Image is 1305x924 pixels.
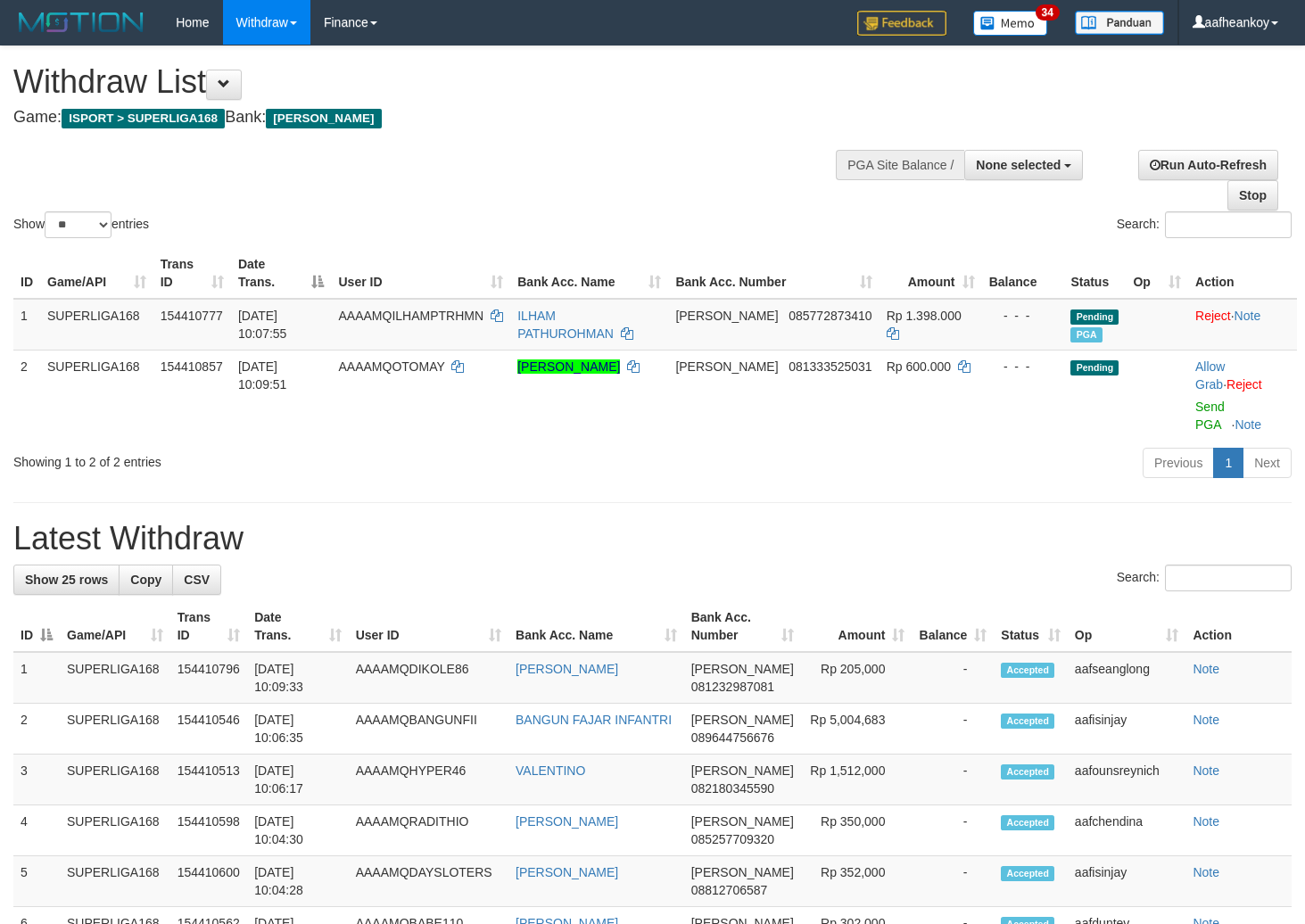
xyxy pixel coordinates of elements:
[516,814,618,829] a: [PERSON_NAME]
[1068,652,1186,704] td: aafseanglong
[62,109,225,128] span: ISPORT > SUPERLIGA168
[247,856,348,907] td: [DATE] 10:04:28
[266,109,381,128] span: [PERSON_NAME]
[170,856,248,907] td: 154410600
[912,805,994,856] td: -
[668,248,879,299] th: Bank Acc. Number: activate to sort column ascending
[691,730,774,745] span: Copy 089644756676 to clipboard
[349,755,508,805] td: AAAAMQHYPER46
[60,704,170,755] td: SUPERLIGA168
[13,446,531,471] div: Showing 1 to 2 of 2 entries
[1001,764,1054,780] span: Accepted
[349,805,508,856] td: AAAAMQRADITHIO
[976,158,1061,172] span: None selected
[40,350,153,441] td: SUPERLIGA168
[801,704,913,755] td: Rp 5,004,683
[13,601,60,652] th: ID: activate to sort column descending
[964,150,1083,180] button: None selected
[13,521,1292,557] h1: Latest Withdraw
[801,755,913,805] td: Rp 1,512,000
[1195,359,1227,392] span: ·
[1165,211,1292,238] input: Search:
[691,680,774,694] span: Copy 081232987081 to clipboard
[508,601,684,652] th: Bank Acc. Name: activate to sort column ascending
[516,763,585,778] a: VALENTINO
[331,248,510,299] th: User ID: activate to sort column ascending
[13,211,149,238] label: Show entries
[1193,814,1219,829] a: Note
[1070,309,1119,325] span: Pending
[1068,755,1186,805] td: aafounsreynich
[184,573,210,587] span: CSV
[60,652,170,704] td: SUPERLIGA168
[338,309,483,323] span: AAAAMQILHAMPTRHMN
[13,299,40,351] td: 1
[349,704,508,755] td: AAAAMQBANGUNFII
[691,883,768,897] span: Copy 08812706587 to clipboard
[801,805,913,856] td: Rp 350,000
[247,601,348,652] th: Date Trans.: activate to sort column ascending
[989,358,1057,375] div: - - -
[349,601,508,652] th: User ID: activate to sort column ascending
[13,805,60,856] td: 4
[60,805,170,856] td: SUPERLIGA168
[349,856,508,907] td: AAAAMQDAYSLOTERS
[170,601,248,652] th: Trans ID: activate to sort column ascending
[161,309,223,323] span: 154410777
[801,856,913,907] td: Rp 352,000
[172,565,221,595] a: CSV
[1235,309,1261,323] a: Note
[247,755,348,805] td: [DATE] 10:06:17
[1068,805,1186,856] td: aafchendina
[13,9,149,36] img: MOTION_logo.png
[13,565,120,595] a: Show 25 rows
[994,601,1068,652] th: Status: activate to sort column ascending
[691,713,794,727] span: [PERSON_NAME]
[13,652,60,704] td: 1
[161,359,223,374] span: 154410857
[45,211,112,238] select: Showentries
[887,359,951,374] span: Rp 600.000
[691,865,794,879] span: [PERSON_NAME]
[517,359,620,374] a: [PERSON_NAME]
[40,248,153,299] th: Game/API: activate to sort column ascending
[691,763,794,778] span: [PERSON_NAME]
[1188,350,1297,441] td: ·
[1188,248,1297,299] th: Action
[170,805,248,856] td: 154410598
[1075,11,1164,35] img: panduan.png
[13,704,60,755] td: 2
[982,248,1064,299] th: Balance
[880,248,982,299] th: Amount: activate to sort column ascending
[40,299,153,351] td: SUPERLIGA168
[691,781,774,796] span: Copy 082180345590 to clipboard
[1243,448,1292,478] a: Next
[238,309,287,341] span: [DATE] 10:07:55
[1193,763,1219,778] a: Note
[1195,309,1231,323] a: Reject
[1235,417,1261,432] a: Note
[1001,815,1054,830] span: Accepted
[170,755,248,805] td: 154410513
[1070,360,1119,375] span: Pending
[170,704,248,755] td: 154410546
[973,11,1048,36] img: Button%20Memo.svg
[1001,714,1054,729] span: Accepted
[13,856,60,907] td: 5
[1126,248,1188,299] th: Op: activate to sort column ascending
[912,856,994,907] td: -
[13,248,40,299] th: ID
[1195,400,1225,432] a: Send PGA
[887,309,962,323] span: Rp 1.398.000
[1138,150,1278,180] a: Run Auto-Refresh
[1188,299,1297,351] td: ·
[170,652,248,704] td: 154410796
[1063,248,1126,299] th: Status
[801,652,913,704] td: Rp 205,000
[510,248,668,299] th: Bank Acc. Name: activate to sort column ascending
[1070,327,1102,342] span: Marked by aafounsreynich
[1001,663,1054,678] span: Accepted
[1068,856,1186,907] td: aafisinjay
[1117,565,1292,591] label: Search:
[1001,866,1054,881] span: Accepted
